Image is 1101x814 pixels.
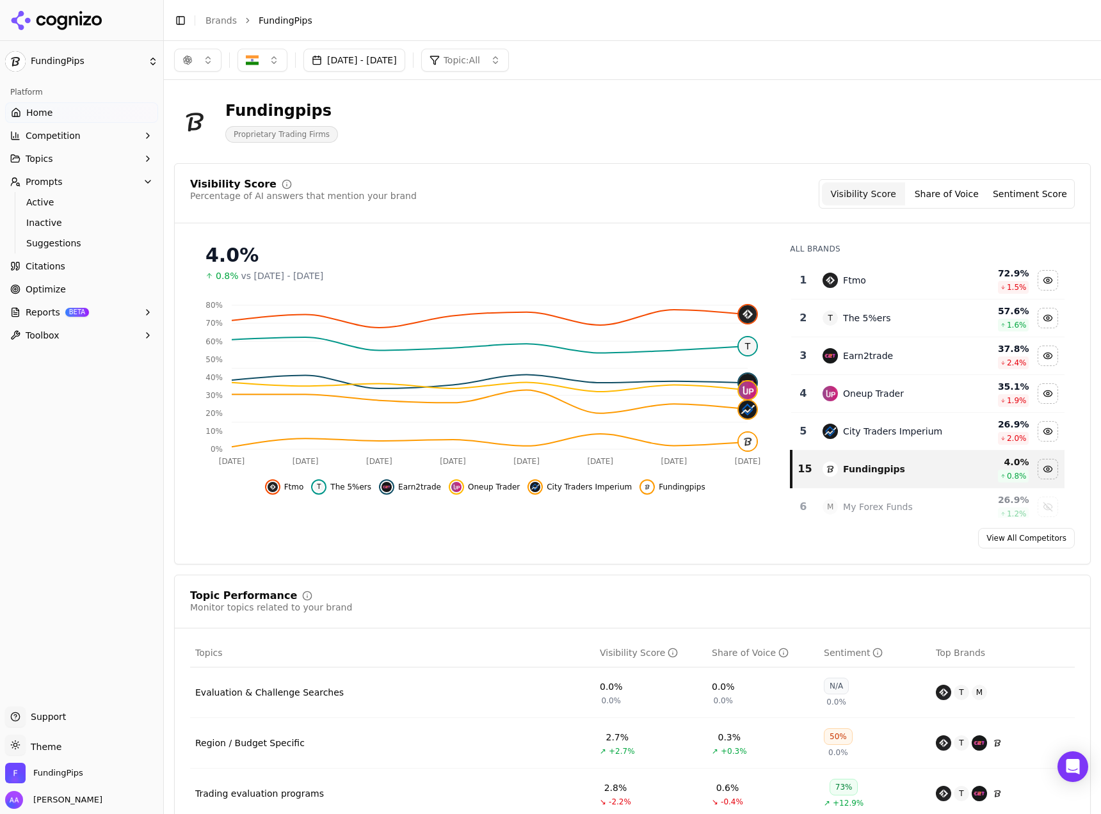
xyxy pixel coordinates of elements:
span: T [954,735,969,751]
a: Inactive [21,214,143,232]
tspan: [DATE] [219,457,245,466]
img: fundingpips [823,461,838,477]
img: earn2trade [823,348,838,363]
span: Top Brands [936,646,985,659]
a: Brands [205,15,237,26]
img: city traders imperium [739,401,757,419]
span: 0.8 % [1007,471,1027,481]
button: Hide ftmo data [265,479,304,495]
div: Topic Performance [190,591,297,601]
a: Trading evaluation programs [195,787,324,800]
div: 73% [830,779,858,795]
span: -2.2% [609,797,631,807]
span: M [823,499,838,515]
a: Region / Budget Specific [195,737,305,749]
nav: breadcrumb [205,14,1065,27]
a: Home [5,102,158,123]
img: FundingPips [5,763,26,783]
button: Hide oneup trader data [449,479,520,495]
div: City Traders Imperium [843,425,942,438]
span: Active [26,196,138,209]
span: +0.3% [721,746,747,756]
img: earn2trade [972,735,987,751]
button: Topics [5,148,158,169]
span: 0.0% [826,697,846,707]
tspan: 0% [211,445,223,454]
tr: 15fundingpipsFundingpips4.0%0.8%Hide fundingpips data [791,451,1065,488]
div: Evaluation & Challenge Searches [195,686,344,699]
tr: 6MMy Forex Funds26.9%1.2%Show my forex funds data [791,488,1065,526]
button: Hide ftmo data [1038,270,1058,291]
span: 1.9 % [1007,395,1027,406]
div: N/A [824,678,849,694]
img: earn2trade [739,374,757,392]
div: 72.9 % [959,267,1029,280]
span: Topic: All [444,54,480,67]
span: Support [26,710,66,723]
div: 6 [796,499,810,515]
span: 1.2 % [1007,509,1027,519]
span: Toolbox [26,329,60,342]
tspan: [DATE] [661,457,687,466]
span: Home [26,106,52,119]
span: Topics [195,646,223,659]
span: T [314,482,324,492]
div: 0.0% [600,680,623,693]
button: [DATE] - [DATE] [303,49,405,72]
button: Hide city traders imperium data [1038,421,1058,442]
a: View All Competitors [978,528,1075,548]
img: oneup trader [451,482,462,492]
span: Proprietary Trading Firms [225,126,338,143]
span: 0.8% [216,269,239,282]
div: 26.9 % [959,493,1029,506]
div: 4.0% [205,244,764,267]
div: Share of Voice [712,646,789,659]
tr: 3earn2tradeEarn2trade37.8%2.4%Hide earn2trade data [791,337,1065,375]
span: City Traders Imperium [547,482,632,492]
tspan: [DATE] [587,457,613,466]
span: T [823,310,838,326]
img: fundingpips [990,786,1005,801]
img: FundingPips [5,51,26,72]
img: oneup trader [739,381,757,399]
div: 37.8 % [959,342,1029,355]
span: Inactive [26,216,138,229]
tr: 1ftmoFtmo72.9%1.5%Hide ftmo data [791,262,1065,299]
img: fundingpips [990,735,1005,751]
div: 4 [796,386,810,401]
a: Optimize [5,279,158,299]
span: Fundingpips [659,482,705,492]
div: Fundingpips [225,100,338,121]
button: Toolbox [5,325,158,346]
span: Competition [26,129,81,142]
span: ↘ [600,797,606,807]
tr: 4oneup traderOneup Trader35.1%1.9%Hide oneup trader data [791,375,1065,413]
img: India [246,54,259,67]
span: Citations [26,260,65,273]
img: fundingpips [642,482,652,492]
div: 3 [796,348,810,363]
tspan: 20% [205,409,223,418]
img: ftmo [936,685,951,700]
div: 2 [796,310,810,326]
span: 1.5 % [1007,282,1027,292]
button: Hide fundingpips data [1038,459,1058,479]
img: fundingpips [739,433,757,451]
span: Optimize [26,283,66,296]
span: M [972,685,987,700]
button: Open organization switcher [5,763,83,783]
tspan: [DATE] [366,457,392,466]
div: 2.7% [606,731,629,744]
div: 5 [796,424,810,439]
span: Ftmo [284,482,304,492]
div: Ftmo [843,274,866,287]
tspan: [DATE] [735,457,761,466]
div: 15 [798,461,810,477]
span: T [954,685,969,700]
div: Visibility Score [190,179,277,189]
img: ftmo [739,305,757,323]
tspan: 30% [205,391,223,400]
span: ↘ [712,797,718,807]
a: Suggestions [21,234,143,252]
span: Oneup Trader [468,482,520,492]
